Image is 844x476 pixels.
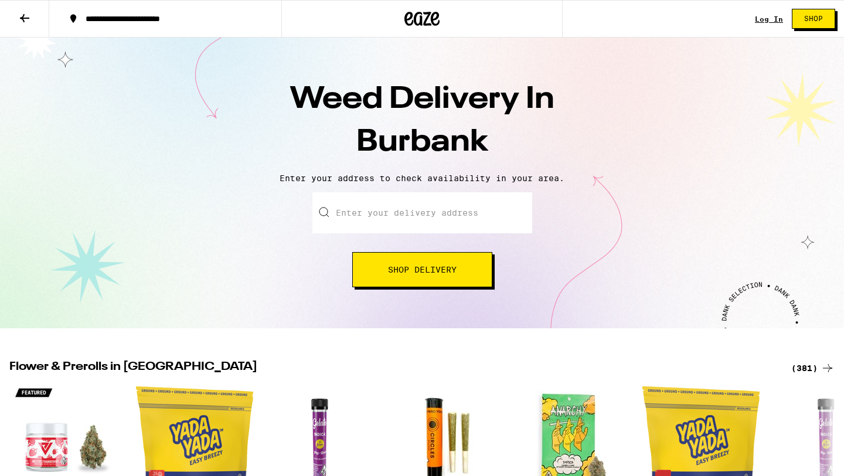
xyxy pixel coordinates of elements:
[12,174,832,183] p: Enter your address to check availability in your area.
[791,361,835,375] a: (381)
[388,266,457,274] span: Shop Delivery
[312,192,532,233] input: Enter your delivery address
[217,79,627,164] h1: Weed Delivery In
[783,9,844,29] a: Shop
[356,127,488,158] span: Burbank
[792,9,835,29] button: Shop
[804,15,823,22] span: Shop
[9,361,777,375] h2: Flower & Prerolls in [GEOGRAPHIC_DATA]
[755,15,783,23] a: Log In
[352,252,492,287] button: Shop Delivery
